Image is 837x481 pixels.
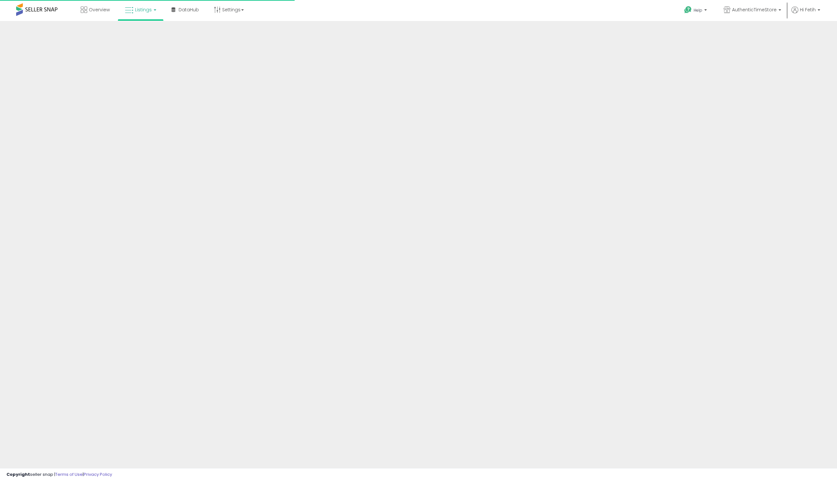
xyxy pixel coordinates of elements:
span: Listings [135,6,152,13]
a: Hi Fetih [791,6,820,21]
span: Overview [89,6,110,13]
i: Get Help [684,6,692,14]
a: Help [679,1,713,21]
span: Hi Fetih [800,6,816,13]
span: AuthenticTimeStore [732,6,777,13]
span: Help [694,7,702,13]
span: DataHub [179,6,199,13]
